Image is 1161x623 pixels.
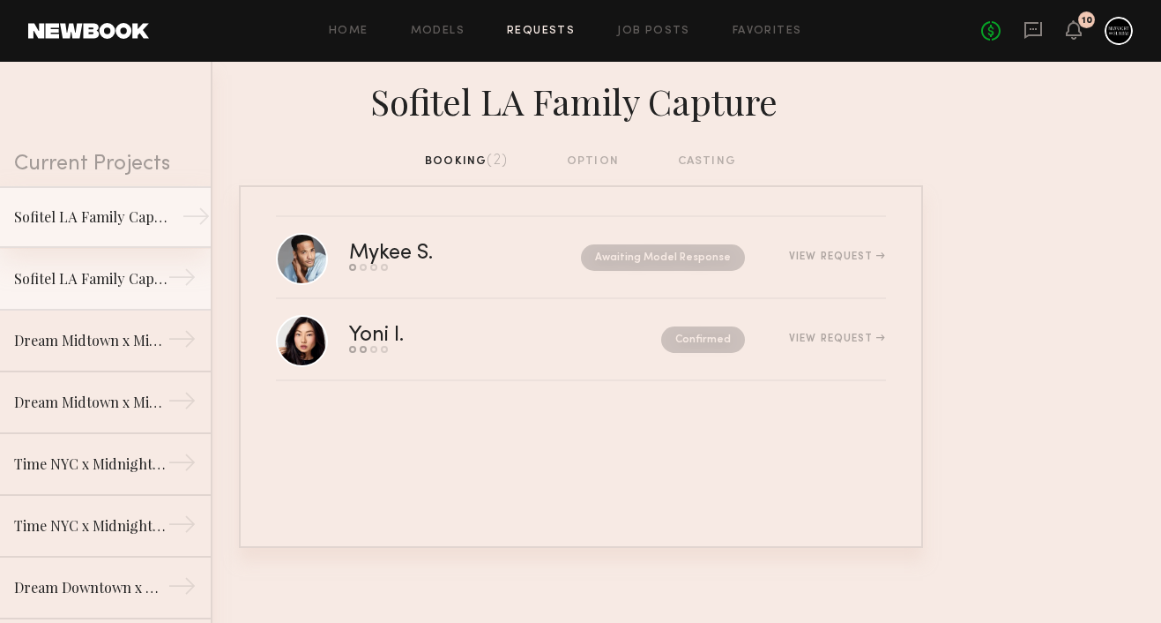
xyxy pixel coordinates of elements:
div: Sofitel LA Family Capture [14,268,167,289]
div: → [167,263,197,298]
a: Favorites [733,26,802,37]
div: View Request [789,334,885,344]
div: → [167,572,197,607]
div: View Request [789,251,885,262]
nb-request-status: Awaiting Model Response [581,244,745,271]
div: Mykee S. [349,244,507,264]
div: Dream Midtown x Midnight [DATE]- Day 2 [14,330,167,351]
div: Dream Midtown x Midnight [DATE] [14,392,167,413]
div: → [182,202,211,237]
div: Sofitel LA Family Capture [239,76,923,124]
div: → [167,325,197,360]
div: Time NYC x Midnight [DATE]- Day 2 [14,454,167,475]
nb-request-status: Confirmed [661,327,745,353]
div: Yoni I. [349,326,532,346]
div: Dream Downtown x Midnight [DATE] [14,577,167,598]
div: Sofitel LA Family Capture- Day 2 [14,206,167,228]
div: → [167,387,197,422]
a: Requests [507,26,575,37]
a: Home [329,26,368,37]
div: → [167,448,197,484]
div: → [167,510,197,545]
a: Mykee S.Awaiting Model ResponseView Request [276,217,886,299]
div: Time NYC x Midnight [DATE] [14,515,167,537]
a: Yoni I.ConfirmedView Request [276,299,886,381]
a: Models [411,26,465,37]
div: 10 [1082,16,1092,26]
a: Job Posts [617,26,690,37]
